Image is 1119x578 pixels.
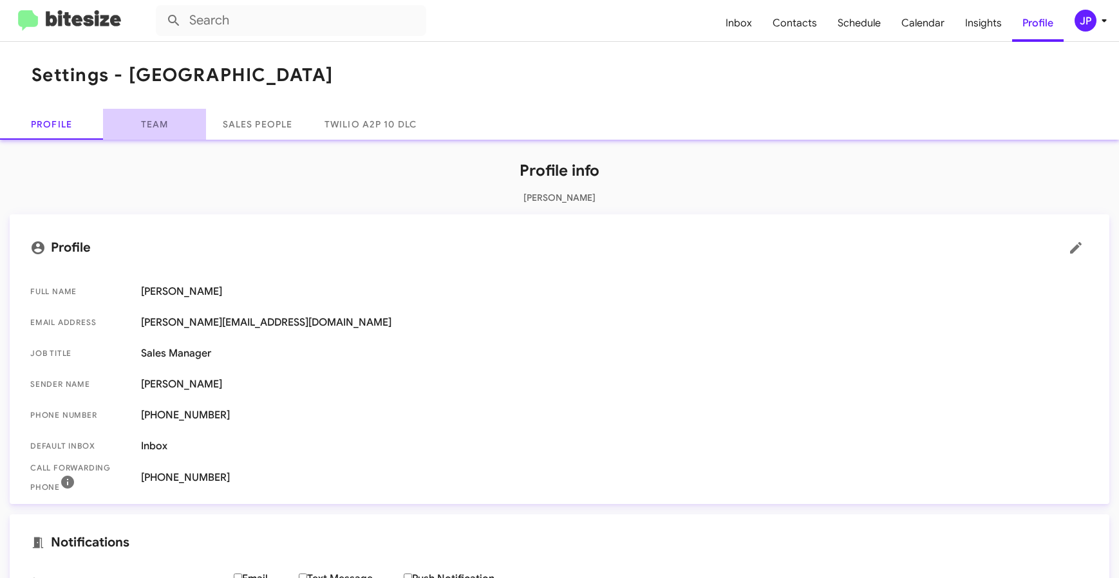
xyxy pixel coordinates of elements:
a: Inbox [715,5,762,42]
span: [PHONE_NUMBER] [141,409,1089,422]
span: Default Inbox [30,440,131,452]
mat-card-title: Notifications [30,535,1089,550]
span: Job Title [30,347,131,360]
input: Search [156,5,426,36]
button: JP [1064,10,1105,32]
a: Sales People [206,109,309,140]
span: Call Forwarding Phone [30,461,131,494]
a: Calendar [891,5,955,42]
span: [PERSON_NAME] [141,378,1089,391]
span: [PERSON_NAME][EMAIL_ADDRESS][DOMAIN_NAME] [141,316,1089,329]
a: Team [103,109,206,140]
div: JP [1075,10,1096,32]
span: Sender Name [30,378,131,391]
a: Profile [1012,5,1064,42]
span: Full Name [30,285,131,298]
mat-card-title: Profile [30,235,1089,261]
p: [PERSON_NAME] [10,191,1109,204]
span: Sales Manager [141,347,1089,360]
a: Insights [955,5,1012,42]
h1: Profile info [10,160,1109,181]
a: Twilio A2P 10 DLC [309,109,432,140]
span: Inbox [141,440,1089,452]
a: Schedule [827,5,891,42]
span: Email Address [30,316,131,329]
span: [PHONE_NUMBER] [141,471,1089,484]
span: Phone number [30,409,131,422]
h1: Settings - [GEOGRAPHIC_DATA] [32,65,333,86]
a: Contacts [762,5,827,42]
span: [PERSON_NAME] [141,285,1089,298]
